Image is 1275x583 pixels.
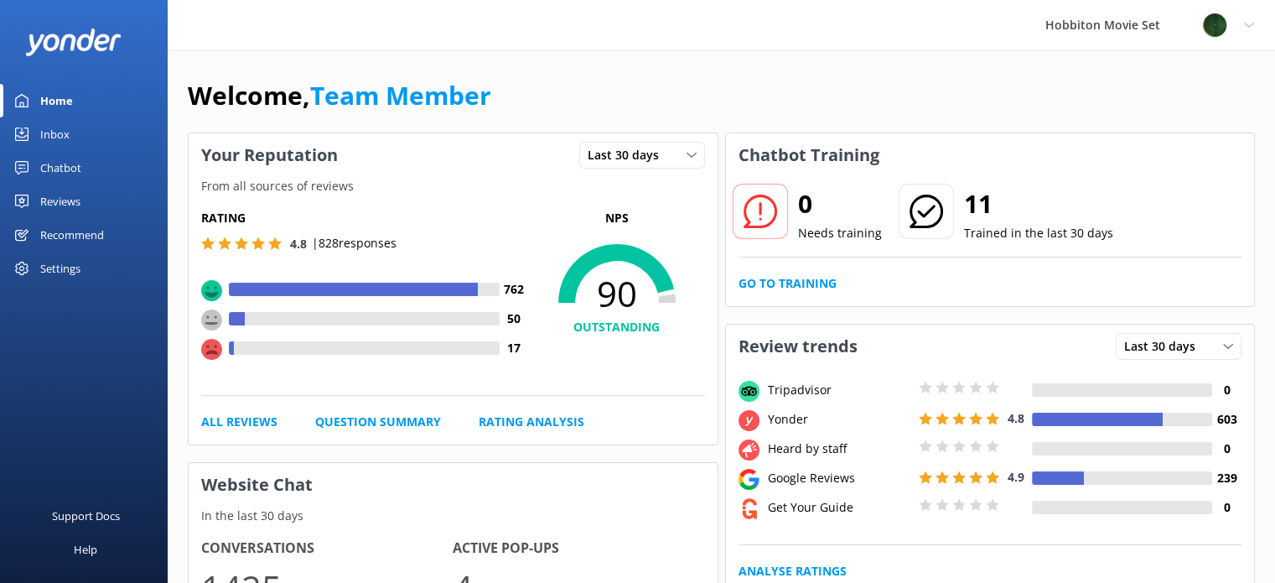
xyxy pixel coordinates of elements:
[500,339,529,357] h4: 17
[1212,498,1241,517] h4: 0
[500,280,529,299] h4: 762
[312,234,396,252] p: | 828 responses
[529,273,705,315] span: 90
[726,133,892,177] h3: Chatbot Training
[798,184,882,224] h2: 0
[764,469,915,487] div: Google Reviews
[1202,13,1227,38] img: 34-1625720359.png
[189,507,718,525] p: In the last 30 days
[40,117,70,151] div: Inbox
[739,562,847,580] a: Analyse Ratings
[310,78,491,112] a: Team Member
[189,177,718,195] p: From all sources of reviews
[453,538,704,560] h4: Active Pop-ups
[201,209,529,227] h5: Rating
[964,224,1113,242] p: Trained in the last 30 days
[529,209,705,227] p: NPS
[188,75,491,116] h1: Welcome,
[1212,381,1241,399] h4: 0
[40,218,104,252] div: Recommend
[315,413,441,431] a: Question Summary
[739,274,837,293] a: Go to Training
[40,151,81,185] div: Chatbot
[764,440,915,458] div: Heard by staff
[1008,410,1024,426] span: 4.8
[40,185,80,218] div: Reviews
[1212,410,1241,429] h4: 603
[52,499,120,533] div: Support Docs
[290,236,307,252] span: 4.8
[529,318,705,336] h4: OUTSTANDING
[798,224,882,242] p: Needs training
[201,413,277,431] a: All Reviews
[189,133,350,177] h3: Your Reputation
[201,538,453,560] h4: Conversations
[588,146,669,164] span: Last 30 days
[726,325,870,368] h3: Review trends
[1212,469,1241,487] h4: 239
[1124,337,1205,356] span: Last 30 days
[1212,440,1241,458] h4: 0
[764,498,915,517] div: Get Your Guide
[189,463,718,507] h3: Website Chat
[479,413,584,431] a: Rating Analysis
[500,310,529,328] h4: 50
[964,184,1113,224] h2: 11
[25,29,122,56] img: yonder-white-logo.png
[764,410,915,429] div: Yonder
[40,84,73,117] div: Home
[1008,469,1024,485] span: 4.9
[764,381,915,399] div: Tripadvisor
[74,533,97,566] div: Help
[40,252,80,285] div: Settings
